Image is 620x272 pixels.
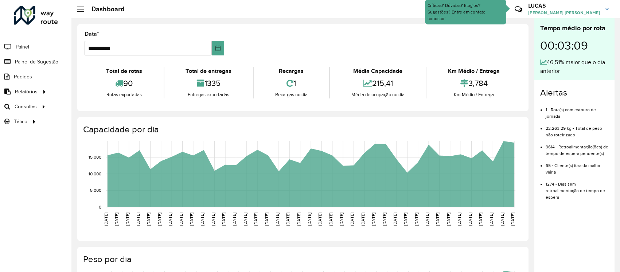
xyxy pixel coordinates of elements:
text: [DATE] [285,213,290,226]
text: [DATE] [317,213,322,226]
text: [DATE] [489,213,494,226]
text: [DATE] [168,213,172,226]
div: Rotas exportadas [86,91,162,98]
text: [DATE] [179,213,183,226]
li: 22.263,29 kg - Total de peso não roteirizado [546,120,609,138]
li: 65 - Cliente(s) fora da malha viária [546,157,609,175]
div: 00:03:09 [540,33,609,58]
text: [DATE] [393,213,397,226]
text: [DATE] [510,213,515,226]
div: Média de ocupação no dia [332,91,424,98]
div: Total de rotas [86,67,162,75]
text: [DATE] [328,213,333,226]
text: 10,000 [89,171,101,176]
text: [DATE] [360,213,365,226]
span: Relatórios [15,88,38,96]
text: [DATE] [232,213,237,226]
div: Recargas no dia [256,91,327,98]
div: Km Médio / Entrega [428,67,519,75]
text: [DATE] [478,213,483,226]
text: [DATE] [221,213,226,226]
h2: Dashboard [84,5,125,13]
text: [DATE] [200,213,204,226]
text: [DATE] [243,213,247,226]
span: [PERSON_NAME] [PERSON_NAME] [528,9,600,16]
a: Contato Rápido [511,1,526,17]
text: [DATE] [136,213,140,226]
label: Data [85,30,99,38]
text: [DATE] [435,213,440,226]
text: 15,000 [89,155,101,159]
text: [DATE] [371,213,376,226]
div: 1335 [166,75,251,91]
button: Choose Date [212,41,224,55]
text: [DATE] [414,213,419,226]
text: 0 [99,205,101,209]
div: Km Médio / Entrega [428,91,519,98]
div: Total de entregas [166,67,251,75]
text: [DATE] [339,213,344,226]
text: [DATE] [114,213,119,226]
h4: Capacidade por dia [83,124,521,135]
div: 215,41 [332,75,424,91]
text: [DATE] [275,213,280,226]
text: [DATE] [350,213,354,226]
span: Consultas [15,103,37,110]
text: [DATE] [157,213,162,226]
span: Painel de Sugestão [15,58,58,66]
text: [DATE] [307,213,312,226]
text: [DATE] [211,213,215,226]
li: 1 - Rota(s) com estouro de jornada [546,101,609,120]
text: [DATE] [104,213,108,226]
text: 5,000 [90,188,101,193]
text: [DATE] [253,213,258,226]
h4: Peso por dia [83,254,521,265]
span: Tático [14,118,27,125]
text: [DATE] [146,213,151,226]
text: [DATE] [446,213,451,226]
li: 1274 - Dias sem retroalimentação de tempo de espera [546,175,609,201]
div: Média Capacidade [332,67,424,75]
div: 46,51% maior que o dia anterior [540,58,609,75]
li: 9614 - Retroalimentação(ões) de tempo de espera pendente(s) [546,138,609,157]
span: Painel [16,43,29,51]
span: Pedidos [14,73,32,81]
text: [DATE] [425,213,429,226]
div: 1 [256,75,327,91]
text: [DATE] [382,213,387,226]
h4: Alertas [540,88,609,98]
div: 3,784 [428,75,519,91]
text: [DATE] [264,213,269,226]
h3: LUCAS [528,2,600,9]
text: [DATE] [403,213,408,226]
div: Tempo médio por rota [540,23,609,33]
text: [DATE] [189,213,194,226]
text: [DATE] [500,213,504,226]
div: 90 [86,75,162,91]
text: [DATE] [468,213,472,226]
text: [DATE] [457,213,461,226]
text: [DATE] [296,213,301,226]
text: [DATE] [125,213,130,226]
div: Recargas [256,67,327,75]
div: Entregas exportadas [166,91,251,98]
